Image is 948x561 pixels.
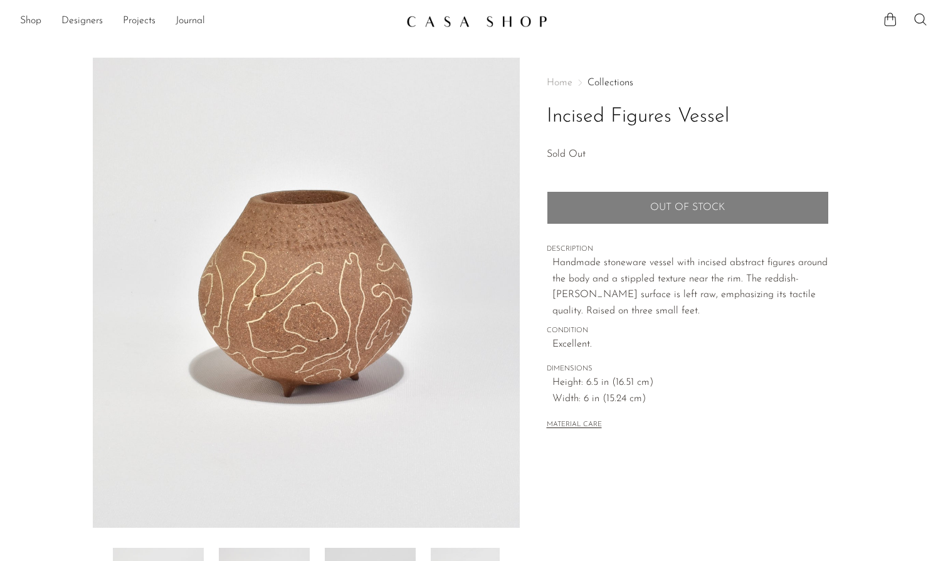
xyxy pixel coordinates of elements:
[123,13,155,29] a: Projects
[547,78,829,88] nav: Breadcrumbs
[20,11,396,32] nav: Desktop navigation
[61,13,103,29] a: Designers
[547,78,572,88] span: Home
[552,255,829,319] p: Handmade stoneware vessel with incised abstract figures around the body and a stippled texture ne...
[547,364,829,375] span: DIMENSIONS
[547,244,829,255] span: DESCRIPTION
[93,58,520,528] img: Incised Figures Vessel
[547,149,586,159] span: Sold Out
[547,421,602,430] button: MATERIAL CARE
[552,391,829,407] span: Width: 6 in (15.24 cm)
[547,191,829,224] button: Add to cart
[547,325,829,337] span: CONDITION
[650,202,725,214] span: Out of stock
[552,375,829,391] span: Height: 6.5 in (16.51 cm)
[176,13,205,29] a: Journal
[20,11,396,32] ul: NEW HEADER MENU
[587,78,633,88] a: Collections
[20,13,41,29] a: Shop
[547,101,829,133] h1: Incised Figures Vessel
[552,337,829,353] span: Excellent.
